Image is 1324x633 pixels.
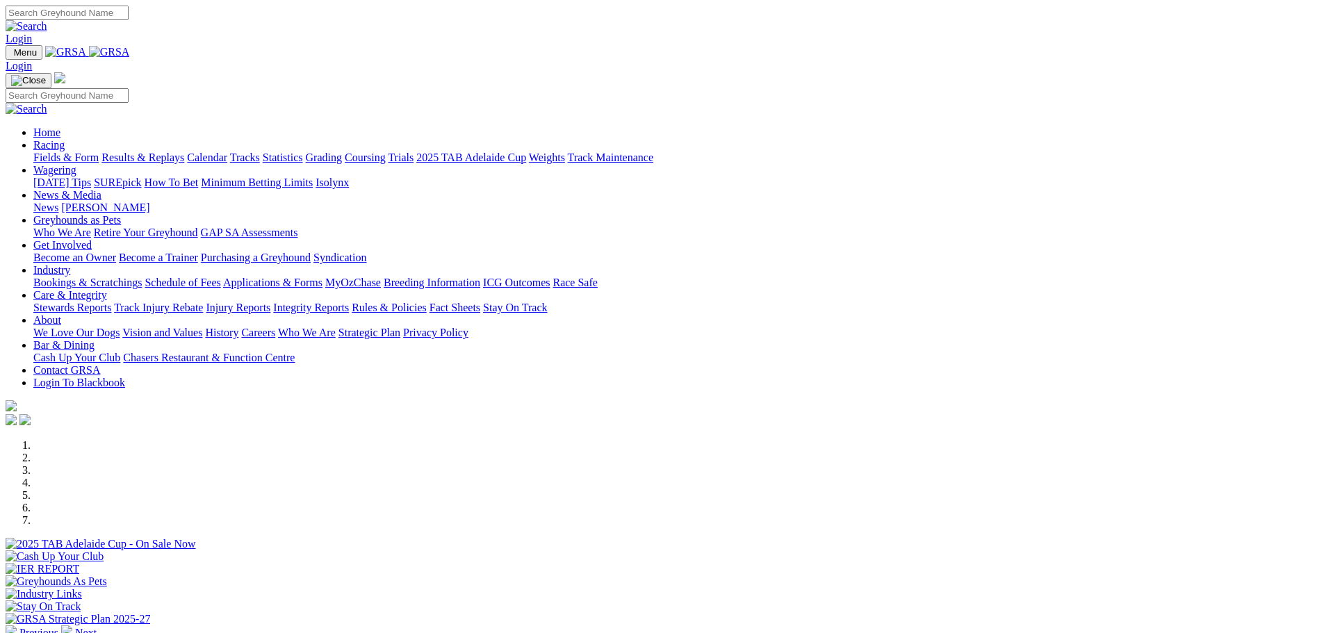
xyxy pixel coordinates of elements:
a: Applications & Forms [223,277,322,288]
div: News & Media [33,202,1318,214]
div: Industry [33,277,1318,289]
a: Purchasing a Greyhound [201,252,311,263]
a: Injury Reports [206,302,270,313]
a: ICG Outcomes [483,277,550,288]
img: Cash Up Your Club [6,550,104,563]
a: Statistics [263,151,303,163]
a: Login To Blackbook [33,377,125,388]
a: Track Maintenance [568,151,653,163]
a: Fact Sheets [430,302,480,313]
a: Wagering [33,164,76,176]
a: Breeding Information [384,277,480,288]
img: twitter.svg [19,414,31,425]
a: Login [6,60,32,72]
a: Grading [306,151,342,163]
a: How To Bet [145,176,199,188]
img: Search [6,103,47,115]
a: Fields & Form [33,151,99,163]
img: 2025 TAB Adelaide Cup - On Sale Now [6,538,196,550]
a: Who We Are [278,327,336,338]
img: Greyhounds As Pets [6,575,107,588]
input: Search [6,6,129,20]
img: facebook.svg [6,414,17,425]
a: Careers [241,327,275,338]
div: Wagering [33,176,1318,189]
a: Privacy Policy [403,327,468,338]
a: Vision and Values [122,327,202,338]
a: Coursing [345,151,386,163]
a: Syndication [313,252,366,263]
a: Isolynx [316,176,349,188]
a: Login [6,33,32,44]
a: Care & Integrity [33,289,107,301]
a: Bar & Dining [33,339,95,351]
a: MyOzChase [325,277,381,288]
a: History [205,327,238,338]
img: IER REPORT [6,563,79,575]
div: Get Involved [33,252,1318,264]
img: logo-grsa-white.png [6,400,17,411]
div: Racing [33,151,1318,164]
a: Calendar [187,151,227,163]
a: Greyhounds as Pets [33,214,121,226]
a: Trials [388,151,414,163]
a: 2025 TAB Adelaide Cup [416,151,526,163]
a: Become an Owner [33,252,116,263]
a: SUREpick [94,176,141,188]
a: Weights [529,151,565,163]
a: Stay On Track [483,302,547,313]
a: [PERSON_NAME] [61,202,149,213]
span: Menu [14,47,37,58]
a: Integrity Reports [273,302,349,313]
a: Become a Trainer [119,252,198,263]
div: Greyhounds as Pets [33,227,1318,239]
a: News & Media [33,189,101,201]
img: GRSA [45,46,86,58]
a: Schedule of Fees [145,277,220,288]
a: We Love Our Dogs [33,327,120,338]
img: Industry Links [6,588,82,600]
a: Contact GRSA [33,364,100,376]
a: Minimum Betting Limits [201,176,313,188]
a: Rules & Policies [352,302,427,313]
img: GRSA Strategic Plan 2025-27 [6,613,150,625]
img: logo-grsa-white.png [54,72,65,83]
a: About [33,314,61,326]
a: GAP SA Assessments [201,227,298,238]
a: Retire Your Greyhound [94,227,198,238]
div: Care & Integrity [33,302,1318,314]
button: Toggle navigation [6,45,42,60]
input: Search [6,88,129,103]
a: Bookings & Scratchings [33,277,142,288]
a: Results & Replays [101,151,184,163]
a: Chasers Restaurant & Function Centre [123,352,295,363]
a: Racing [33,139,65,151]
a: Track Injury Rebate [114,302,203,313]
a: News [33,202,58,213]
a: Who We Are [33,227,91,238]
a: Get Involved [33,239,92,251]
a: Cash Up Your Club [33,352,120,363]
a: Stewards Reports [33,302,111,313]
button: Toggle navigation [6,73,51,88]
a: [DATE] Tips [33,176,91,188]
img: Search [6,20,47,33]
div: Bar & Dining [33,352,1318,364]
a: Race Safe [553,277,597,288]
a: Strategic Plan [338,327,400,338]
img: Stay On Track [6,600,81,613]
img: GRSA [89,46,130,58]
a: Tracks [230,151,260,163]
img: Close [11,75,46,86]
a: Industry [33,264,70,276]
div: About [33,327,1318,339]
a: Home [33,126,60,138]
